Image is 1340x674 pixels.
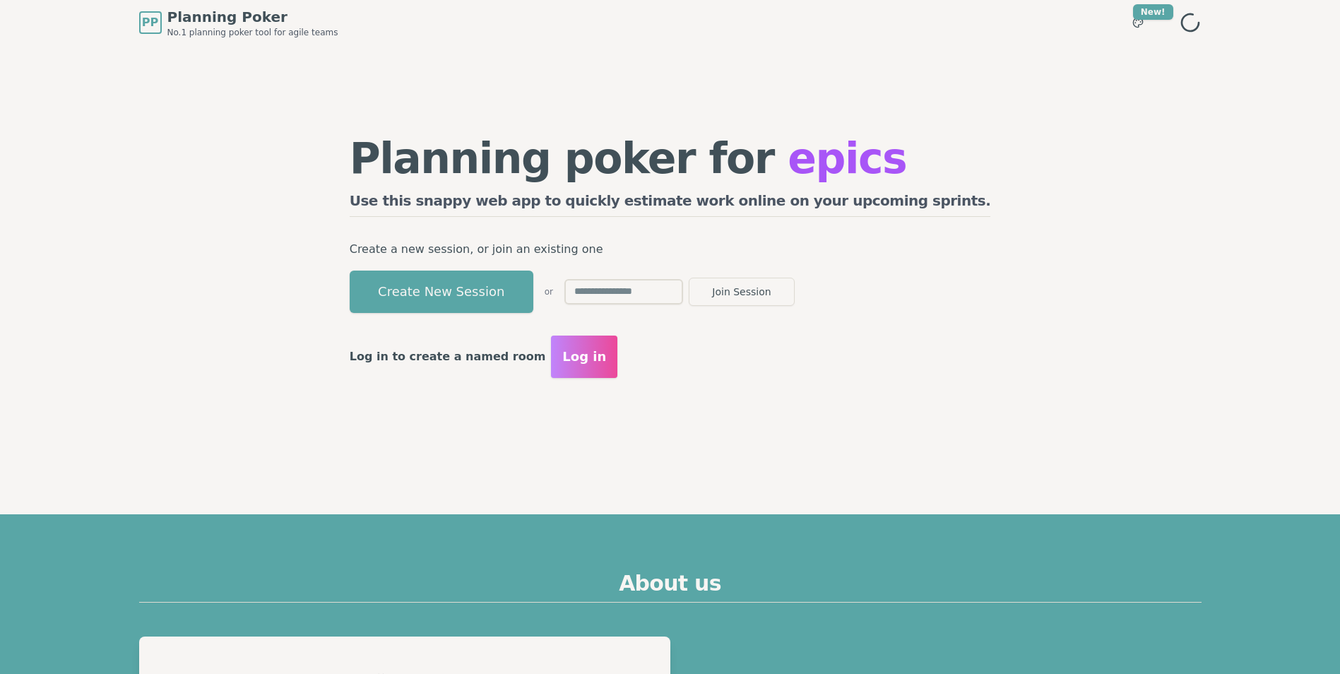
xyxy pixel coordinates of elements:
h1: Planning poker for [350,137,991,179]
span: No.1 planning poker tool for agile teams [167,27,338,38]
span: Log in [562,347,606,367]
h2: Use this snappy web app to quickly estimate work online on your upcoming sprints. [350,191,991,217]
a: PPPlanning PokerNo.1 planning poker tool for agile teams [139,7,338,38]
span: PP [142,14,158,31]
button: Log in [551,336,617,378]
span: epics [788,134,906,183]
button: New! [1125,10,1151,35]
button: Create New Session [350,271,533,313]
button: Join Session [689,278,795,306]
p: Log in to create a named room [350,347,546,367]
h2: About us [139,571,1202,603]
span: or [545,286,553,297]
p: Create a new session, or join an existing one [350,240,991,259]
span: Planning Poker [167,7,338,27]
div: New! [1133,4,1173,20]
